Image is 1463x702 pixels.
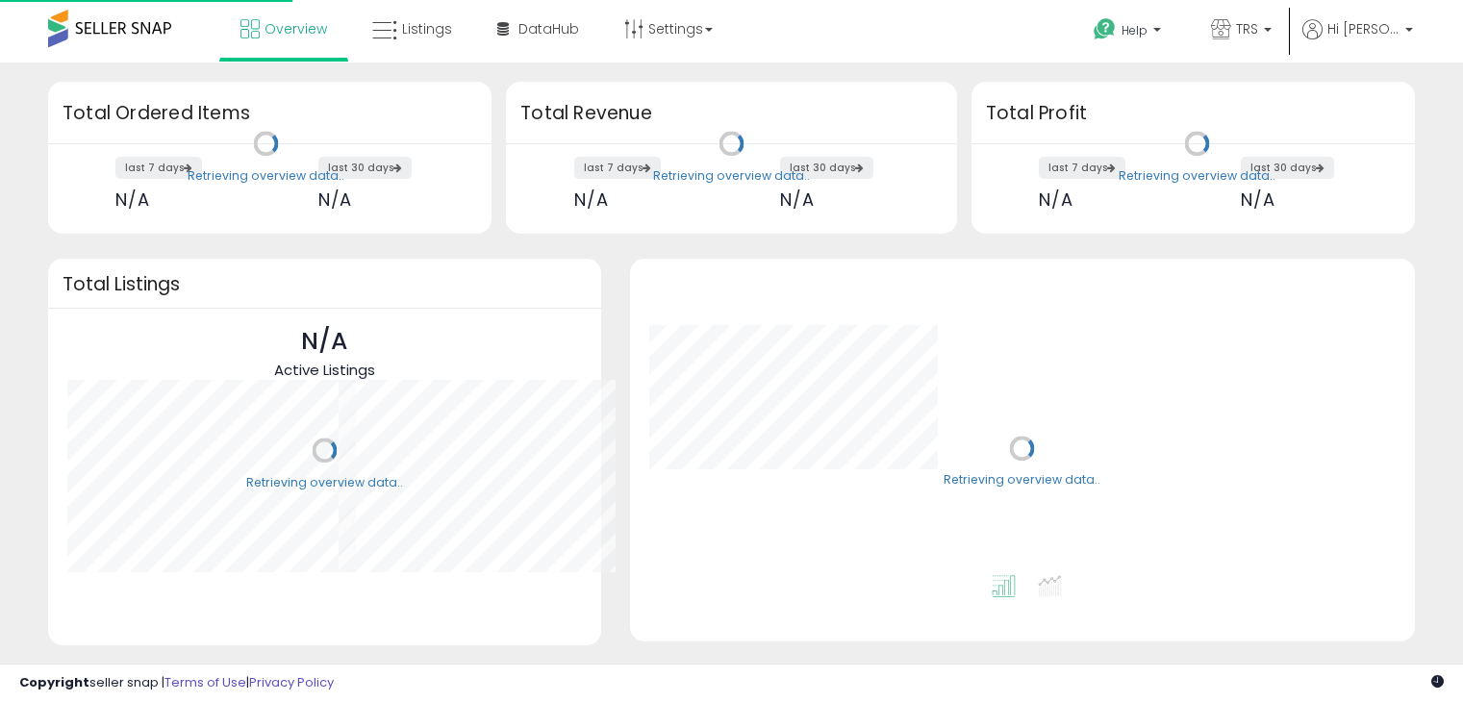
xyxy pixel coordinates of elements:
[246,474,403,491] div: Retrieving overview data..
[1302,19,1413,63] a: Hi [PERSON_NAME]
[1236,19,1258,38] span: TRS
[1078,3,1180,63] a: Help
[188,167,344,185] div: Retrieving overview data..
[402,19,452,38] span: Listings
[1119,167,1275,185] div: Retrieving overview data..
[518,19,579,38] span: DataHub
[1093,17,1117,41] i: Get Help
[265,19,327,38] span: Overview
[1122,22,1148,38] span: Help
[164,673,246,691] a: Terms of Use
[249,673,334,691] a: Privacy Policy
[653,167,810,185] div: Retrieving overview data..
[944,472,1100,489] div: Retrieving overview data..
[19,674,334,692] div: seller snap | |
[1327,19,1400,38] span: Hi [PERSON_NAME]
[19,673,89,691] strong: Copyright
